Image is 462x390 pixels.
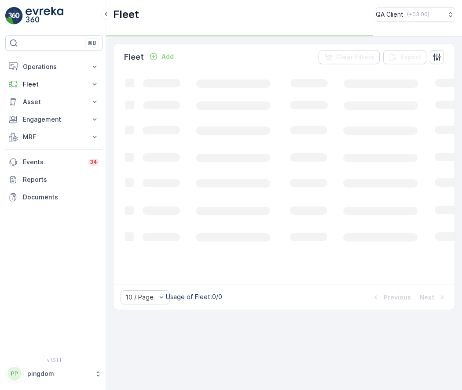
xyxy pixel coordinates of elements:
[5,128,103,146] button: MRF
[5,188,103,206] a: Documents
[88,40,96,47] p: ⌘B
[5,76,103,93] button: Fleet
[401,53,421,61] p: Export
[5,93,103,111] button: Asset
[5,357,103,363] span: v 1.51.1
[23,62,85,71] p: Operations
[5,58,103,76] button: Operations
[407,11,429,18] p: ( +03:00 )
[26,7,63,25] img: logo_light-DOdMpM7g.png
[384,293,411,302] p: Previous
[90,159,97,166] p: 34
[23,115,85,124] p: Engagement
[5,171,103,188] a: Reports
[161,52,174,61] p: Add
[319,50,380,64] button: Clear Filters
[5,7,23,25] img: logo
[420,293,434,302] p: Next
[23,80,85,89] p: Fleet
[23,193,99,202] p: Documents
[336,53,374,61] p: Clear Filters
[376,10,403,19] p: QA Client
[124,51,144,63] p: Fleet
[146,51,177,62] button: Add
[7,367,22,381] div: PP
[5,111,103,128] button: Engagement
[113,7,139,22] p: Fleet
[23,133,85,141] p: MRF
[23,158,83,166] p: Events
[5,365,103,383] button: PPpingdom
[383,50,426,64] button: Export
[166,292,222,301] p: Usage of Fleet : 0/0
[370,292,412,303] button: Previous
[27,369,90,378] p: pingdom
[23,175,99,184] p: Reports
[419,292,447,303] button: Next
[23,97,85,106] p: Asset
[5,153,103,171] a: Events34
[376,7,455,22] button: QA Client(+03:00)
